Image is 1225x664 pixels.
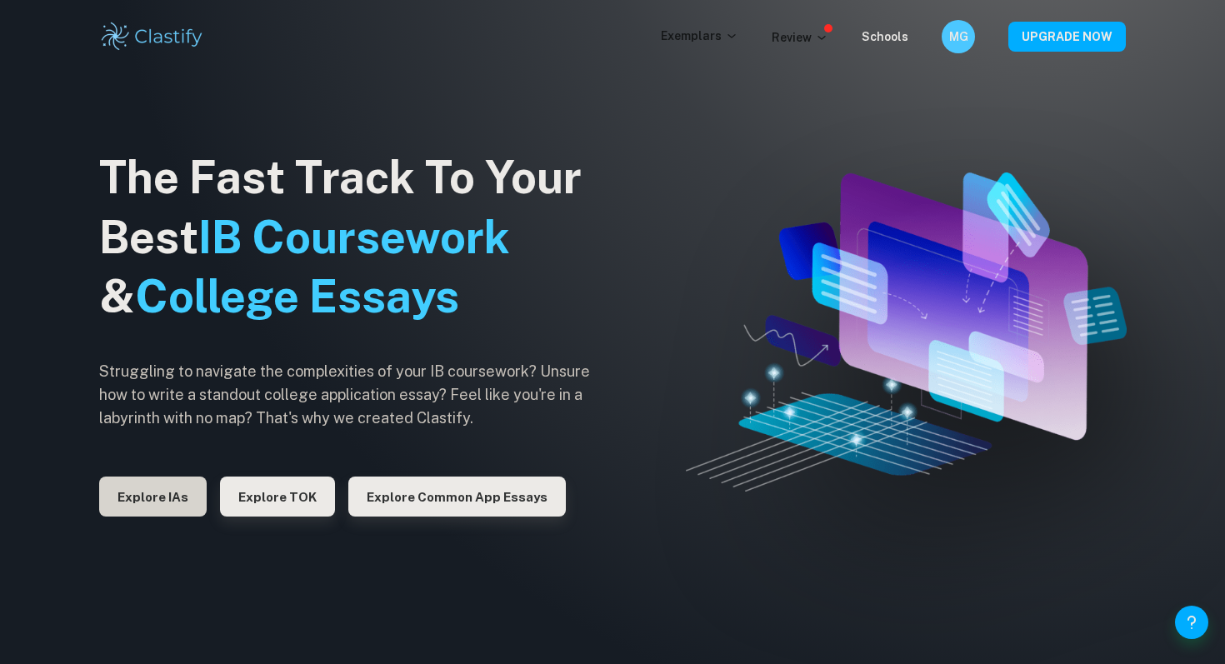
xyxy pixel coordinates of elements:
[348,477,566,517] button: Explore Common App essays
[99,488,207,504] a: Explore IAs
[949,27,968,46] h6: MG
[135,270,459,322] span: College Essays
[942,20,975,53] button: MG
[220,488,335,504] a: Explore TOK
[686,172,1127,492] img: Clastify hero
[772,28,828,47] p: Review
[220,477,335,517] button: Explore TOK
[862,30,908,43] a: Schools
[661,27,738,45] p: Exemplars
[99,477,207,517] button: Explore IAs
[1008,22,1126,52] button: UPGRADE NOW
[99,360,616,430] h6: Struggling to navigate the complexities of your IB coursework? Unsure how to write a standout col...
[1175,606,1208,639] button: Help and Feedback
[198,211,510,263] span: IB Coursework
[99,20,205,53] img: Clastify logo
[99,147,616,327] h1: The Fast Track To Your Best &
[348,488,566,504] a: Explore Common App essays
